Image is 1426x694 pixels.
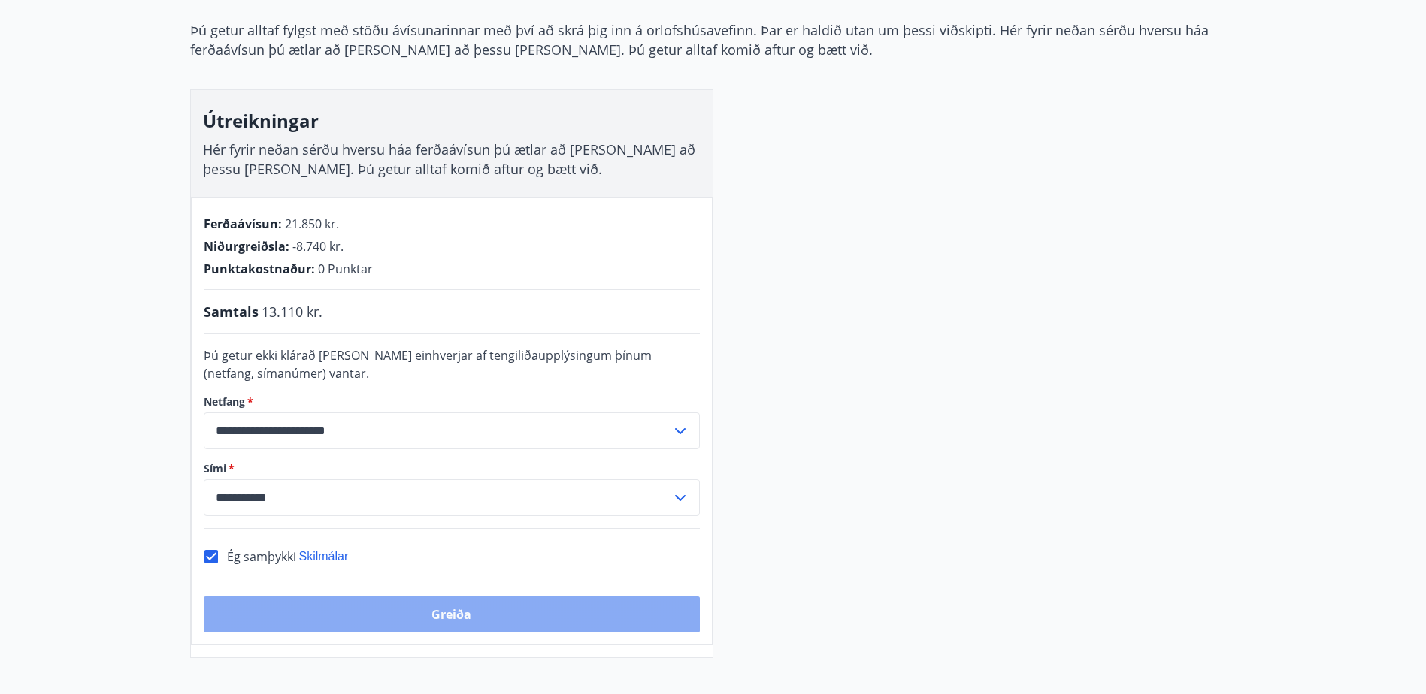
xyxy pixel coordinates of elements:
[204,347,652,382] span: Þú getur ekki klárað [PERSON_NAME] einhverjar af tengiliðaupplýsingum þínum (netfang, símanúmer) ...
[318,261,373,277] span: 0 Punktar
[299,548,349,565] button: Skilmálar
[292,238,344,255] span: -8.740 kr.
[204,238,289,255] span: Niðurgreiðsla :
[285,216,339,232] span: 21.850 kr.
[299,550,349,563] span: Skilmálar
[204,216,282,232] span: Ferðaávísun :
[204,302,259,321] span: Samtals
[203,140,695,178] span: Hér fyrir neðan sérðu hversu háa ferðaávísun þú ætlar að [PERSON_NAME] að þessu [PERSON_NAME]. Þú...
[203,108,701,134] h3: Útreikningar
[204,394,700,409] label: Netfang
[262,302,322,321] span: 13.110 kr.
[190,20,1237,59] p: Þú getur alltaf fylgst með stöðu ávísunarinnar með því að skrá þig inn á orlofshúsavefinn. Þar er...
[227,548,296,565] span: Ég samþykki
[204,596,700,632] button: Greiða
[204,461,700,476] label: Sími
[204,261,315,277] span: Punktakostnaður :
